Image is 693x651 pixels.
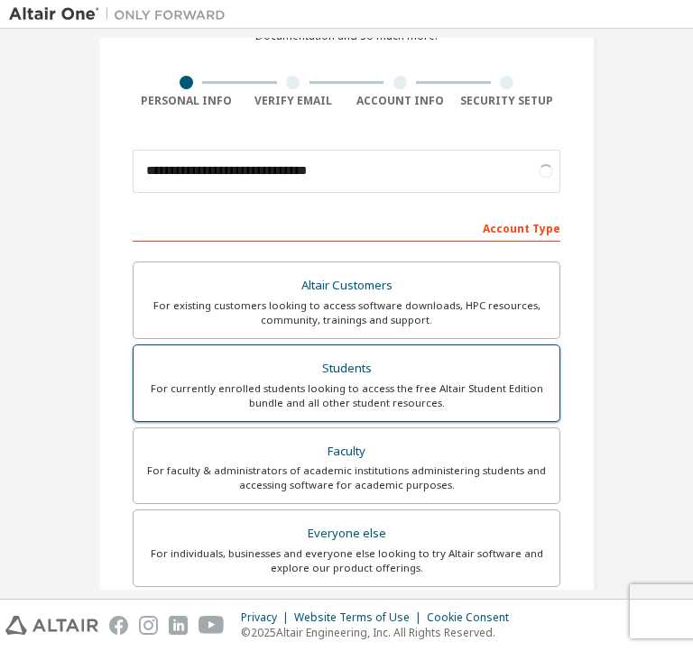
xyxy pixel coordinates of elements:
[294,610,427,625] div: Website Terms of Use
[144,356,549,381] div: Students
[241,625,520,640] p: © 2025 Altair Engineering, Inc. All Rights Reserved.
[454,94,561,108] div: Security Setup
[144,521,549,546] div: Everyone else
[133,94,240,108] div: Personal Info
[144,546,549,575] div: For individuals, businesses and everyone else looking to try Altair software and explore our prod...
[144,381,549,410] div: For currently enrolled students looking to access the free Altair Student Edition bundle and all ...
[427,610,520,625] div: Cookie Consent
[346,94,454,108] div: Account Info
[139,616,158,635] img: instagram.svg
[5,616,98,635] img: altair_logo.svg
[144,463,549,492] div: For faculty & administrators of academic institutions administering students and accessing softwa...
[9,5,235,23] img: Altair One
[144,439,549,464] div: Faculty
[241,610,294,625] div: Privacy
[133,213,560,242] div: Account Type
[240,94,347,108] div: Verify Email
[109,616,128,635] img: facebook.svg
[169,616,188,635] img: linkedin.svg
[199,616,225,635] img: youtube.svg
[144,298,549,327] div: For existing customers looking to access software downloads, HPC resources, community, trainings ...
[144,273,549,298] div: Altair Customers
